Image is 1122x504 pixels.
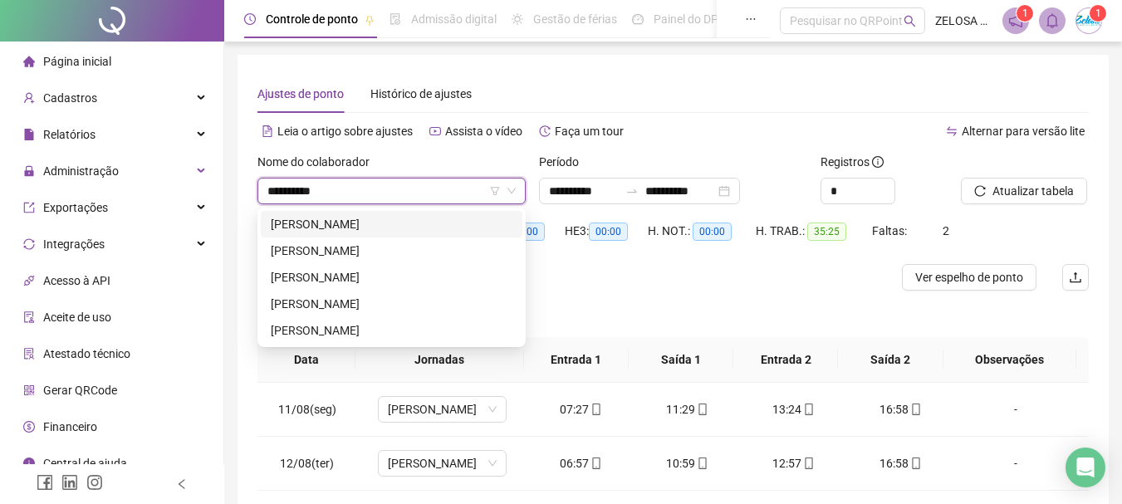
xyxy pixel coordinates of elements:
[962,125,1085,138] span: Alternar para versão lite
[915,268,1023,286] span: Ver espelho de ponto
[539,153,590,171] label: Período
[754,454,834,472] div: 12:57
[1066,448,1105,487] div: Open Intercom Messenger
[388,451,497,476] span: MARIA SOELI
[271,268,512,286] div: [PERSON_NAME]
[695,404,708,415] span: mobile
[992,182,1074,200] span: Atualizar tabela
[648,454,728,472] div: 10:59
[648,400,728,418] div: 11:29
[507,186,517,196] span: down
[974,185,986,197] span: reload
[589,458,602,469] span: mobile
[838,337,943,383] th: Saída 2
[801,458,815,469] span: mobile
[365,15,375,25] span: pushpin
[271,321,512,340] div: [PERSON_NAME]
[271,215,512,233] div: [PERSON_NAME]
[23,92,35,104] span: user-add
[278,403,336,416] span: 11/08(seg)
[261,317,522,344] div: ROSA APARECIDA DA SILVA DE LIMA
[23,458,35,469] span: info-circle
[43,164,119,178] span: Administração
[445,125,522,138] span: Assista o vídeo
[43,384,117,397] span: Gerar QRCode
[909,404,922,415] span: mobile
[625,184,639,198] span: swap-right
[512,13,523,25] span: sun
[388,397,497,422] span: MARIA SOELI
[43,237,105,251] span: Integrações
[693,223,732,241] span: 00:00
[648,222,756,241] div: H. NOT.:
[821,153,884,171] span: Registros
[43,347,130,360] span: Atestado técnico
[23,311,35,323] span: audit
[43,311,111,324] span: Aceite de uso
[43,457,127,470] span: Central de ajuda
[23,129,35,140] span: file
[355,337,524,383] th: Jornadas
[967,454,1065,472] div: -
[524,337,629,383] th: Entrada 1
[280,457,334,470] span: 12/08(ter)
[654,12,718,26] span: Painel do DP
[1069,271,1082,284] span: upload
[37,474,53,491] span: facebook
[23,421,35,433] span: dollar
[629,337,733,383] th: Saída 1
[23,275,35,286] span: api
[589,404,602,415] span: mobile
[390,13,401,25] span: file-done
[625,184,639,198] span: to
[43,274,110,287] span: Acesso à API
[946,125,958,137] span: swap
[754,400,834,418] div: 13:24
[429,125,441,137] span: youtube
[967,400,1065,418] div: -
[261,291,522,317] div: MARIA APARECIDA QUIRINO DA SILVA
[872,156,884,168] span: info-circle
[23,202,35,213] span: export
[565,222,648,241] div: HE 3:
[257,87,344,100] span: Ajustes de ponto
[1008,13,1023,28] span: notification
[539,125,551,137] span: history
[262,125,273,137] span: file-text
[533,12,617,26] span: Gestão de férias
[43,201,108,214] span: Exportações
[935,12,992,30] span: ZELOSA LIMPEZA
[261,237,522,264] div: FATIMA APARECIDA DA OLIVEIRA
[261,264,522,291] div: MARIA APARECIDA FARIA ALVARO
[807,223,846,241] span: 35:25
[1095,7,1101,19] span: 1
[541,400,621,418] div: 07:27
[902,264,1036,291] button: Ver espelho de ponto
[860,454,940,472] div: 16:58
[943,224,949,237] span: 2
[43,55,111,68] span: Página inicial
[244,13,256,25] span: clock-circle
[176,478,188,490] span: left
[23,384,35,396] span: qrcode
[490,186,500,196] span: filter
[257,337,355,383] th: Data
[961,178,1087,204] button: Atualizar tabela
[23,238,35,250] span: sync
[860,400,940,418] div: 16:58
[257,153,380,171] label: Nome do colaborador
[904,15,916,27] span: search
[43,91,97,105] span: Cadastros
[555,125,624,138] span: Faça um tour
[23,165,35,177] span: lock
[43,420,97,433] span: Financeiro
[872,224,909,237] span: Faltas:
[589,223,628,241] span: 00:00
[943,337,1076,383] th: Observações
[1022,7,1028,19] span: 1
[86,474,103,491] span: instagram
[1045,13,1060,28] span: bell
[756,222,872,241] div: H. TRAB.:
[1090,5,1106,22] sup: Atualize o seu contato no menu Meus Dados
[411,12,497,26] span: Admissão digital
